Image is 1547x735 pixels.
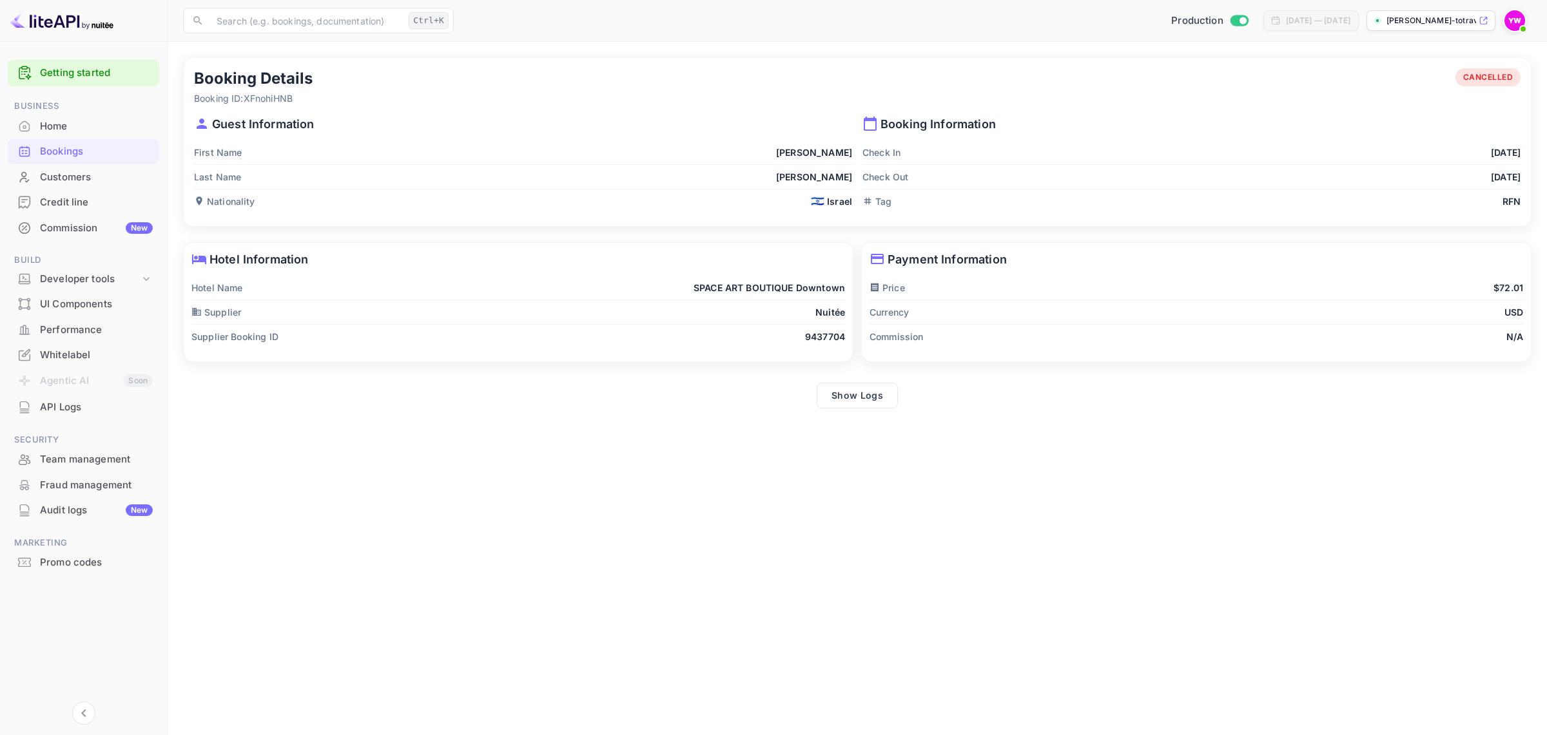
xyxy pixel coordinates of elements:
div: Credit line [40,195,153,210]
div: Switch to Sandbox mode [1166,14,1253,28]
p: First Name [194,146,242,159]
div: Whitelabel [8,343,159,368]
button: Show Logs [817,383,898,408]
a: Performance [8,318,159,341]
p: [PERSON_NAME] [776,170,852,184]
div: Customers [8,165,159,190]
a: Audit logsNew [8,498,159,522]
p: Supplier Booking ID [191,330,278,343]
div: UI Components [8,292,159,317]
img: LiteAPI logo [10,10,113,31]
span: CANCELLED [1455,72,1521,83]
a: Promo codes [8,550,159,574]
div: UI Components [40,297,153,312]
p: 9437704 [805,330,845,343]
div: CommissionNew [8,216,159,241]
a: Customers [8,165,159,189]
p: Currency [870,305,909,319]
div: Audit logs [40,503,153,518]
p: Tag [862,195,891,208]
div: Promo codes [8,550,159,575]
p: $72.01 [1493,281,1523,294]
a: API Logs [8,395,159,419]
a: Credit line [8,190,159,214]
h5: Booking Details [194,68,313,89]
p: [PERSON_NAME] [776,146,852,159]
div: [DATE] — [DATE] [1286,15,1350,26]
input: Search (e.g. bookings, documentation) [209,8,404,33]
a: Getting started [40,66,153,81]
p: Last Name [194,170,241,184]
div: Fraud management [40,478,153,493]
p: [PERSON_NAME]-totravel... [1386,15,1476,26]
a: Home [8,114,159,138]
p: Hotel Information [191,251,845,268]
p: Price [870,281,905,294]
p: Supplier [191,305,241,319]
button: Collapse navigation [72,702,95,725]
div: Promo codes [40,555,153,570]
p: Booking Information [862,115,1521,133]
span: Business [8,99,159,113]
p: [DATE] [1491,146,1521,159]
img: Yahav Winkler [1504,10,1525,31]
div: New [126,222,153,234]
div: Developer tools [40,272,140,287]
div: Developer tools [8,268,159,291]
div: Bookings [40,144,153,159]
div: Whitelabel [40,348,153,363]
p: Nuitée [815,305,845,319]
p: Check In [862,146,900,159]
div: Audit logsNew [8,498,159,523]
p: USD [1504,305,1523,319]
div: New [126,504,153,516]
a: UI Components [8,292,159,316]
p: Guest Information [194,115,852,133]
a: Whitelabel [8,343,159,367]
p: [DATE] [1491,170,1521,184]
div: Commission [40,221,153,236]
div: Home [40,119,153,134]
p: Payment Information [870,251,1523,268]
div: API Logs [8,395,159,420]
div: Bookings [8,139,159,164]
div: Performance [40,323,153,338]
div: Credit line [8,190,159,215]
span: Production [1171,14,1223,28]
a: Bookings [8,139,159,163]
p: Commission [870,330,924,343]
div: Performance [8,318,159,343]
p: Nationality [194,195,255,208]
span: Marketing [8,536,159,550]
a: Fraud management [8,473,159,497]
div: Getting started [8,60,159,86]
p: Check Out [862,170,908,184]
div: Ctrl+K [409,12,449,29]
p: SPACE ART BOUTIQUE Downtown [694,281,845,294]
span: 🇮🇱 [811,196,824,207]
p: Booking ID: XFnohiHNB [194,91,313,105]
a: CommissionNew [8,216,159,240]
p: N/A [1506,330,1523,343]
div: Customers [40,170,153,185]
div: Israel [811,195,852,208]
div: Team management [8,447,159,472]
div: Fraud management [8,473,159,498]
div: Team management [40,452,153,467]
div: Home [8,114,159,139]
span: Security [8,433,159,447]
div: API Logs [40,400,153,415]
p: Hotel Name [191,281,243,294]
a: Team management [8,447,159,471]
p: RFN [1503,195,1521,208]
span: Build [8,253,159,267]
